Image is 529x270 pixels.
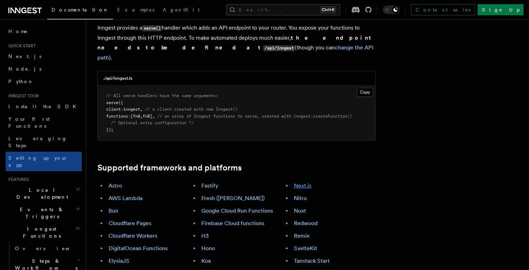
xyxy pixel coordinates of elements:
a: Cloudflare Workers [109,232,157,239]
a: Firebase Cloud functions [201,220,264,227]
span: inngest [123,107,140,112]
a: Hono [201,245,215,252]
span: Inngest Functions [6,225,75,239]
span: Overview [15,246,87,251]
a: Documentation [47,2,113,19]
span: Local Development [6,186,76,200]
span: Inngest tour [6,93,39,99]
button: Inngest Functions [6,223,82,242]
code: /api/inngest [263,45,295,51]
a: Next.js [294,182,311,189]
a: Examples [113,2,159,19]
span: Documentation [51,7,109,13]
a: ElysiaJS [109,257,129,264]
span: AgentKit [163,7,200,13]
a: Python [6,75,82,88]
a: Home [6,25,82,38]
span: Leveraging Steps [8,136,67,148]
button: Search...Ctrl+K [226,4,340,15]
code: serve() [142,25,162,31]
span: }); [106,127,113,132]
a: Node.js [6,63,82,75]
p: Inngest provides a handler which adds an API endpoint to your router. You expose your functions t... [97,23,376,63]
a: AgentKit [159,2,204,19]
h3: ./api/inngest.ts [103,76,133,81]
span: // a client created with new Inngest() [145,107,238,112]
span: Features [6,177,29,182]
button: Toggle dark mode [383,6,400,14]
span: Events & Triggers [6,206,76,220]
span: serve [106,100,118,105]
span: fnB] [143,114,152,119]
a: Koa [201,257,211,264]
span: Install the SDK [8,104,80,109]
span: ({ [118,100,123,105]
span: client [106,107,121,112]
a: Fastify [201,182,218,189]
span: Quick start [6,43,36,49]
span: /* Optional extra configuration */ [111,120,194,125]
span: : [121,107,123,112]
span: Your first Functions [8,116,50,129]
a: DigitalOcean Functions [109,245,168,252]
a: Bun [109,207,118,214]
a: Nitro [294,195,307,201]
a: H3 [201,232,209,239]
a: Astro [109,182,122,189]
a: Google Cloud Run Functions [201,207,273,214]
a: Next.js [6,50,82,63]
a: Overview [12,242,82,255]
span: Python [8,79,34,84]
a: Sign Up [478,4,523,15]
a: Install the SDK [6,100,82,113]
a: Leveraging Steps [6,132,82,152]
a: Your first Functions [6,113,82,132]
a: Tanstack Start [294,257,330,264]
span: Examples [117,7,154,13]
kbd: Ctrl+K [320,6,336,13]
button: Copy [357,88,373,97]
span: functions [106,114,128,119]
span: Node.js [8,66,41,72]
span: // an array of Inngest functions to serve, created with inngest.createFunction() [157,114,352,119]
span: Home [8,28,28,35]
a: Contact sales [411,4,475,15]
a: Cloudflare Pages [109,220,151,227]
a: Redwood [294,220,318,227]
a: SvelteKit [294,245,317,252]
span: , [152,114,155,119]
span: , [140,107,143,112]
a: AWS Lambda [109,195,143,201]
span: [fnA [130,114,140,119]
span: Setting up your app [8,155,68,168]
span: , [140,114,143,119]
a: Fresh ([PERSON_NAME]) [201,195,265,201]
span: // All serve handlers have the same arguments: [106,93,218,98]
button: Local Development [6,184,82,203]
a: Remix [294,232,310,239]
a: Setting up your app [6,152,82,171]
a: Nuxt [294,207,306,214]
button: Events & Triggers [6,203,82,223]
a: Supported frameworks and platforms [97,163,242,173]
span: Next.js [8,54,41,59]
span: : [128,114,130,119]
